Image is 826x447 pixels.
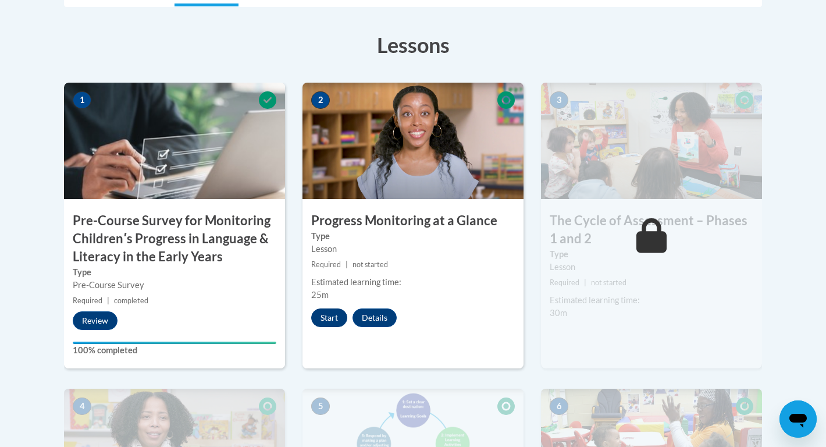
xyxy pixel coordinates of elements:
[541,83,762,199] img: Course Image
[73,311,118,330] button: Review
[311,91,330,109] span: 2
[107,296,109,305] span: |
[550,294,753,307] div: Estimated learning time:
[311,243,515,256] div: Lesson
[73,342,276,344] div: Your progress
[73,296,102,305] span: Required
[550,91,568,109] span: 3
[73,344,276,357] label: 100% completed
[302,212,524,230] h3: Progress Monitoring at a Glance
[353,308,397,327] button: Details
[591,278,626,287] span: not started
[550,248,753,261] label: Type
[73,398,91,415] span: 4
[64,212,285,265] h3: Pre-Course Survey for Monitoring Childrenʹs Progress in Language & Literacy in the Early Years
[584,278,586,287] span: |
[346,260,348,269] span: |
[311,230,515,243] label: Type
[311,290,329,300] span: 25m
[550,278,579,287] span: Required
[73,279,276,292] div: Pre-Course Survey
[73,266,276,279] label: Type
[311,276,515,289] div: Estimated learning time:
[64,30,762,59] h3: Lessons
[114,296,148,305] span: completed
[541,212,762,248] h3: The Cycle of Assessment – Phases 1 and 2
[302,83,524,199] img: Course Image
[311,260,341,269] span: Required
[353,260,388,269] span: not started
[311,398,330,415] span: 5
[779,400,817,438] iframe: Button to launch messaging window
[311,308,347,327] button: Start
[64,83,285,199] img: Course Image
[550,398,568,415] span: 6
[550,261,753,274] div: Lesson
[550,308,567,318] span: 30m
[73,91,91,109] span: 1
